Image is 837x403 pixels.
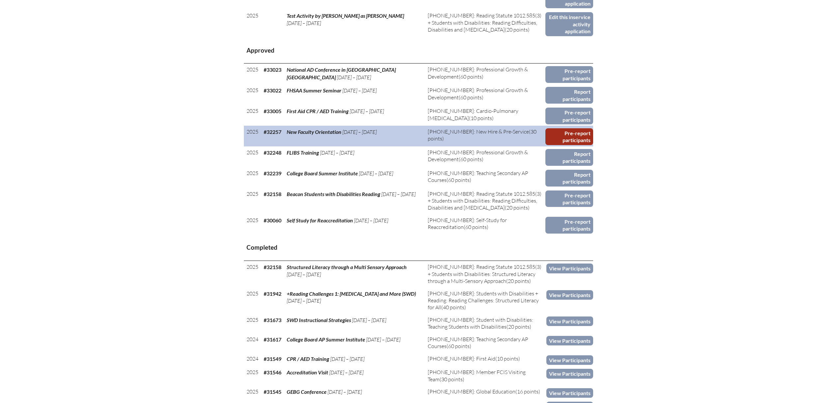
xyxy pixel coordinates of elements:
[246,46,591,55] h3: Approved
[546,388,593,398] a: View Participants
[264,369,281,375] b: #31546
[287,108,349,114] span: First Aid CPR / AED Training
[244,314,261,333] td: 2025
[287,297,321,304] span: [DATE] – [DATE]
[264,356,281,362] b: #31549
[350,108,384,114] span: [DATE] – [DATE]
[428,290,539,311] span: [PHONE_NUMBER]: Students with Disabilities + Reading: Reading Challenges: Structured Literacy for...
[244,353,261,366] td: 2024
[320,149,354,156] span: [DATE] – [DATE]
[428,217,507,230] span: [PHONE_NUMBER]: Self-Study for Reaccreditation
[244,126,261,146] td: 2025
[246,243,591,252] h3: Completed
[425,386,545,399] td: (16 points)
[546,336,593,345] a: View Participants
[428,369,526,382] span: [PHONE_NUMBER]: Member FCIS Visiting Team
[264,317,281,323] b: #31673
[428,170,528,183] span: [PHONE_NUMBER]: Teaching Secondary AP Courses
[425,333,545,353] td: (60 points)
[428,87,528,100] span: [PHONE_NUMBER]: Professional Growth & Development
[264,336,281,342] b: #31617
[545,108,593,124] a: Pre-report participants
[330,356,364,362] span: [DATE] – [DATE]
[428,316,533,330] span: [PHONE_NUMBER]: Student with Disabilities: Teaching Students with Disabilities
[354,217,388,224] span: [DATE] – [DATE]
[287,317,351,323] span: SWD Instructional Strategies
[264,290,281,297] b: #31942
[428,128,529,135] span: [PHONE_NUMBER]: New Hire & Pre-Service
[545,217,593,234] a: Pre-report participants
[428,264,541,284] span: [PHONE_NUMBER]: Reading Statute 1012.585(3) + Students with Disabilities: Structured Literacy thr...
[264,129,281,135] b: #32257
[287,264,407,270] span: Structured Literacy through a Multi Sensory Approach
[545,66,593,83] a: Pre-report participants
[342,87,377,94] span: [DATE] – [DATE]
[244,188,261,214] td: 2025
[244,261,261,288] td: 2025
[244,84,261,105] td: 2025
[287,13,404,19] span: Test Activity by [PERSON_NAME] as [PERSON_NAME]
[287,87,341,93] span: FHSAA Summer Seminar
[287,271,321,278] span: [DATE] – [DATE]
[425,314,545,333] td: (20 points)
[264,170,281,176] b: #32239
[264,191,281,197] b: #32158
[425,353,545,366] td: (10 points)
[329,369,363,376] span: [DATE] – [DATE]
[244,146,261,167] td: 2025
[244,167,261,188] td: 2025
[545,128,593,145] a: Pre-report participants
[287,389,327,395] span: GEBG Conference
[381,191,416,197] span: [DATE] – [DATE]
[337,74,371,81] span: [DATE] – [DATE]
[428,12,541,33] span: [PHONE_NUMBER]: Reading Statute 1012.585(3) + Students with Disabilities: Reading Difficulties, D...
[287,336,365,342] span: College Board AP Summer Institute
[546,264,593,273] a: View Participants
[287,369,328,375] span: Accreditation Visit
[425,188,545,214] td: (20 points)
[287,290,416,297] span: +Reading Challenges 1: [MEDICAL_DATA] and More (SWD)
[328,389,362,395] span: [DATE] – [DATE]
[264,87,281,93] b: #33022
[244,214,261,235] td: 2025
[264,217,281,223] b: #30060
[425,366,545,386] td: (30 points)
[428,66,528,80] span: [PHONE_NUMBER]: Professional Growth & Development
[425,105,545,126] td: (10 points)
[366,336,400,343] span: [DATE] – [DATE]
[244,105,261,126] td: 2025
[287,66,396,80] span: National AD Conference in [GEOGRAPHIC_DATA] [GEOGRAPHIC_DATA]
[352,317,386,323] span: [DATE] – [DATE]
[545,170,593,187] a: Report participants
[359,170,393,177] span: [DATE] – [DATE]
[287,129,341,135] span: New Faculty Orientation
[244,288,261,314] td: 2025
[425,214,545,235] td: (60 points)
[545,149,593,166] a: Report participants
[287,20,321,26] span: [DATE] – [DATE]
[244,366,261,386] td: 2025
[287,191,380,197] span: Beacon Students with Disabilities Reading
[264,149,281,156] b: #32248
[546,355,593,365] a: View Participants
[244,10,261,37] td: 2025
[287,170,358,176] span: College Board Summer Institute
[546,369,593,378] a: View Participants
[425,288,545,314] td: (40 points)
[264,389,281,395] b: #31545
[264,108,281,114] b: #33005
[244,333,261,353] td: 2024
[545,87,593,104] a: Report participants
[244,63,261,84] td: 2025
[428,108,518,121] span: [PHONE_NUMBER]: Cardio-Pulmonary [MEDICAL_DATA]
[264,264,281,270] b: #32158
[264,66,281,73] b: #33023
[425,167,545,188] td: (60 points)
[425,261,545,288] td: (20 points)
[425,146,545,167] td: (60 points)
[287,149,319,156] span: FLIBS Training
[428,190,541,211] span: [PHONE_NUMBER]: Reading Statute 1012.585(3) + Students with Disabilities: Reading Difficulties, D...
[546,290,593,300] a: View Participants
[428,149,528,163] span: [PHONE_NUMBER]: Professional Growth & Development
[428,355,495,362] span: [PHONE_NUMBER]: First Aid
